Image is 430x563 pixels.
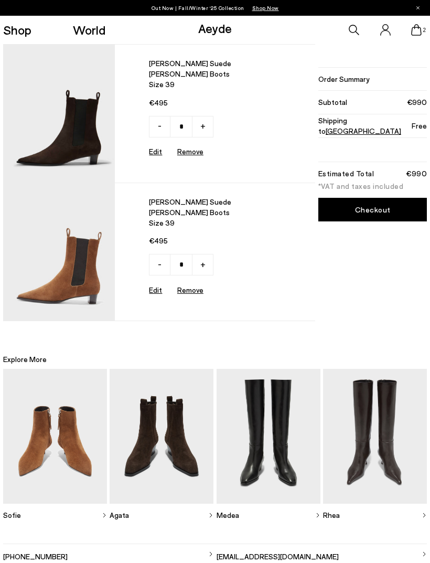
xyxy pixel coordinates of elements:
[323,504,427,527] a: Rhea
[217,544,427,562] a: [EMAIL_ADDRESS][DOMAIN_NAME]
[3,504,107,527] a: Sofie
[318,67,427,91] li: Order Summary
[3,544,214,562] a: [PHONE_NUMBER]
[149,285,162,294] a: Edit
[192,116,213,137] a: +
[192,254,213,275] a: +
[326,126,401,135] span: [GEOGRAPHIC_DATA]
[318,115,412,136] span: Shipping to
[318,91,427,114] li: Subtotal
[200,258,206,270] span: +
[3,183,115,321] img: AEYDE_KIKICOWSUEDELEATHERTOBACCO_1_1_580x.jpg
[149,116,170,137] a: -
[3,510,21,520] span: Sofie
[318,170,374,177] div: Estimated Total
[323,510,340,520] span: Rhea
[318,183,427,190] div: *VAT and taxes included
[149,197,271,218] span: [PERSON_NAME] suede [PERSON_NAME] boots
[149,58,271,79] span: [PERSON_NAME] suede [PERSON_NAME] boots
[406,170,427,177] div: €990
[407,97,427,108] span: €990
[318,198,427,221] a: Checkout
[208,551,213,557] img: svg%3E
[149,218,271,228] span: Size 39
[422,513,427,518] img: svg%3E
[3,369,107,504] img: Descriptive text
[422,551,427,557] img: svg%3E
[158,119,162,132] span: -
[422,27,427,33] span: 2
[217,504,320,527] a: Medea
[149,98,271,108] span: €495
[323,369,427,504] img: Descriptive text
[217,369,320,504] img: Descriptive text
[200,119,206,132] span: +
[177,285,203,294] u: Remove
[149,147,162,156] a: Edit
[411,24,422,36] a: 2
[412,121,427,131] span: Free
[149,79,271,90] span: Size 39
[3,24,31,36] a: Shop
[73,24,105,36] a: World
[152,3,279,13] p: Out Now | Fall/Winter ‘25 Collection
[177,147,203,156] u: Remove
[217,510,239,520] span: Medea
[158,258,162,270] span: -
[102,513,107,518] img: svg%3E
[252,5,279,11] span: Navigate to /collections/new-in
[3,45,115,182] img: AEYDE-KIKI-COW-SUEDE-LEATHER-MOKA-1_40d83deb-285d-4b53-a0f3-7ee6be033323_580x.jpg
[315,513,320,518] img: svg%3E
[149,254,170,275] a: -
[110,369,213,504] img: Descriptive text
[198,20,232,36] a: Aeyde
[110,504,213,527] a: Agata
[208,513,213,518] img: svg%3E
[149,236,271,246] span: €495
[110,510,129,520] span: Agata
